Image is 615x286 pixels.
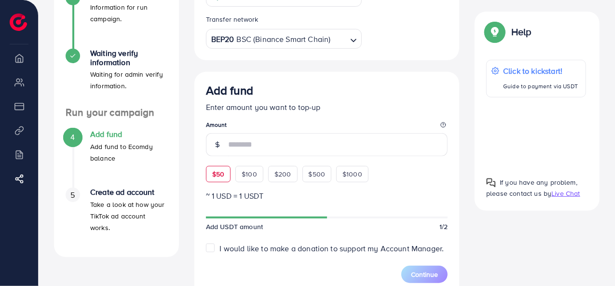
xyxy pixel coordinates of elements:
p: Take a look at how your TikTok ad account works. [90,199,167,233]
span: $50 [212,169,224,179]
span: BSC (Binance Smart Chain) [237,32,331,46]
p: Waiting for admin verify information. [90,68,167,92]
img: Popup guide [486,23,504,41]
span: If you have any problem, please contact us by [486,177,577,198]
img: Popup guide [486,178,496,188]
span: $1000 [342,169,362,179]
strong: BEP20 [211,32,234,46]
p: Enter amount you want to top-up [206,101,448,113]
h3: Add fund [206,83,253,97]
input: Search for option [332,32,347,47]
img: logo [10,14,27,31]
p: Add fund to Ecomdy balance [90,141,167,164]
p: Help [511,26,532,38]
span: $200 [274,169,291,179]
li: Waiting verify information [54,49,179,107]
label: Transfer network [206,14,259,24]
h4: Run your campaign [54,107,179,119]
iframe: Chat [574,243,608,279]
p: Information for run campaign. [90,1,167,25]
h4: Waiting verify information [90,49,167,67]
li: Create ad account [54,188,179,245]
legend: Amount [206,121,448,133]
span: $500 [309,169,326,179]
span: 4 [70,132,75,143]
h4: Create ad account [90,188,167,197]
span: 1/2 [439,222,448,232]
div: Search for option [206,29,362,49]
span: I would like to make a donation to support my Account Manager. [220,243,444,254]
span: 5 [70,190,75,201]
span: Add USDT amount [206,222,263,232]
span: $100 [242,169,257,179]
span: Continue [411,270,438,279]
span: Live Chat [551,189,580,198]
p: Click to kickstart! [503,65,578,77]
p: ~ 1 USD = 1 USDT [206,190,448,202]
li: Add fund [54,130,179,188]
button: Continue [401,266,448,283]
h4: Add fund [90,130,167,139]
p: Guide to payment via USDT [503,81,578,92]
